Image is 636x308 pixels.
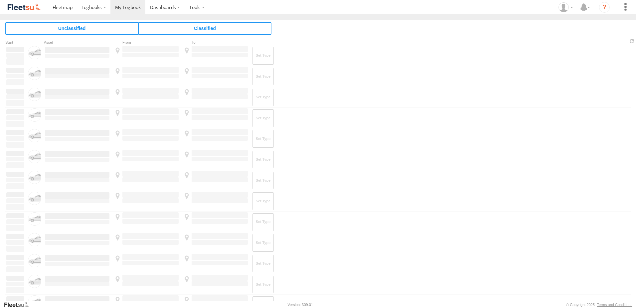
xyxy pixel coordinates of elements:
[628,38,636,44] span: Refresh
[599,2,610,13] i: ?
[556,2,575,12] div: Anthony Winton
[5,22,138,34] span: Click to view Unclassified Trips
[113,41,180,44] div: From
[566,303,632,307] div: © Copyright 2025 -
[44,41,110,44] div: Asset
[138,22,271,34] span: Click to view Classified Trips
[7,3,41,12] img: fleetsu-logo-horizontal.svg
[182,41,249,44] div: To
[597,303,632,307] a: Terms and Conditions
[5,41,25,44] div: Click to Sort
[288,303,313,307] div: Version: 309.01
[4,301,34,308] a: Visit our Website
